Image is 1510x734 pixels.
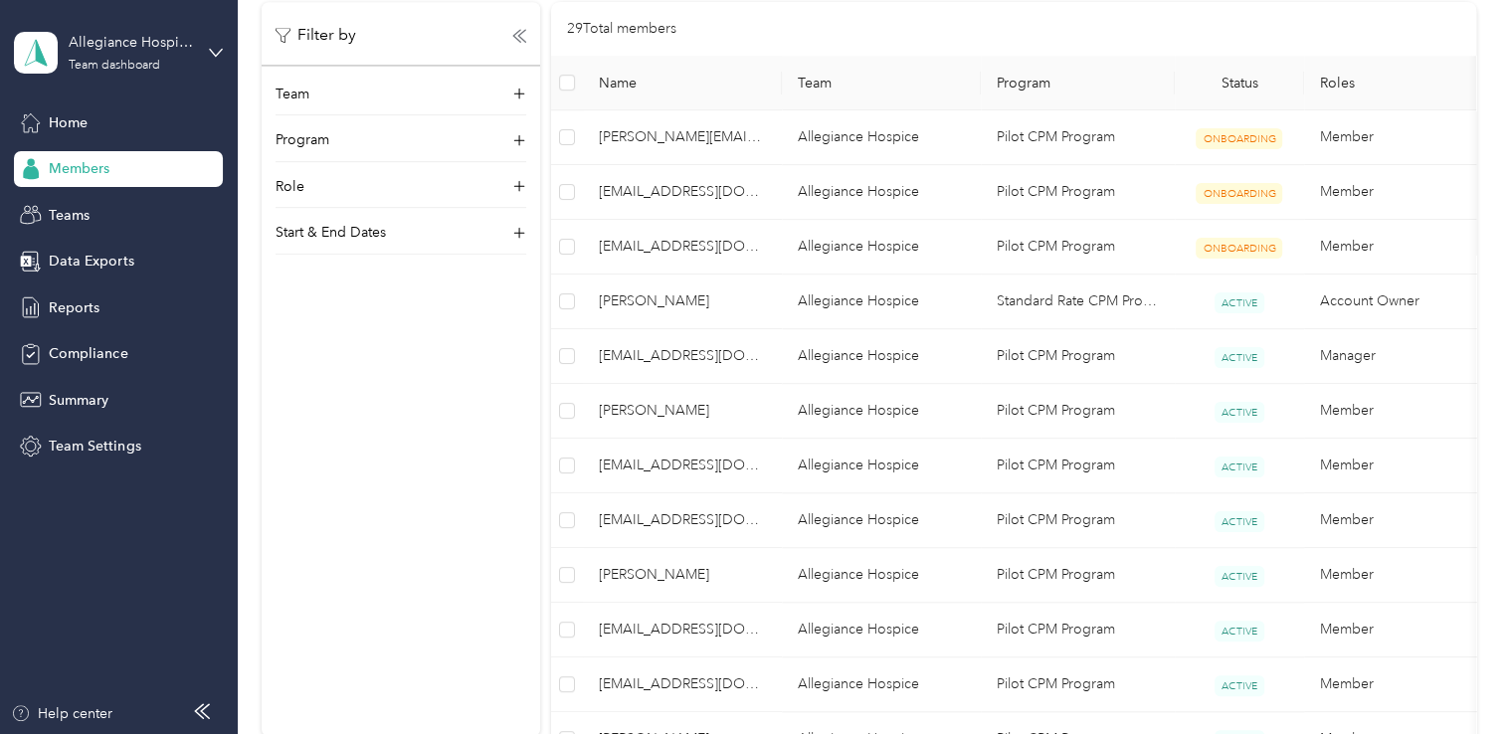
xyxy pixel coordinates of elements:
[981,220,1175,275] td: Pilot CPM Program
[1304,439,1503,493] td: Member
[782,548,981,603] td: Allegiance Hospice
[1196,128,1282,149] span: ONBOARDING
[981,275,1175,329] td: Standard Rate CPM Program
[981,165,1175,220] td: Pilot CPM Program
[981,110,1175,165] td: Pilot CPM Program
[49,343,127,364] span: Compliance
[1304,220,1503,275] td: Member
[1304,493,1503,548] td: Member
[583,548,782,603] td: Jessica Bentley
[599,126,766,148] span: [PERSON_NAME][EMAIL_ADDRESS][DOMAIN_NAME]
[599,75,766,92] span: Name
[1215,566,1264,587] span: ACTIVE
[1304,275,1503,329] td: Account Owner
[599,619,766,641] span: [EMAIL_ADDRESS][DOMAIN_NAME]
[782,493,981,548] td: Allegiance Hospice
[583,275,782,329] td: Ranjish Pillai
[1399,623,1510,734] iframe: Everlance-gr Chat Button Frame
[599,400,766,422] span: [PERSON_NAME]
[782,56,981,110] th: Team
[69,60,160,72] div: Team dashboard
[1215,347,1264,368] span: ACTIVE
[599,564,766,586] span: [PERSON_NAME]
[1215,621,1264,642] span: ACTIVE
[782,275,981,329] td: Allegiance Hospice
[782,165,981,220] td: Allegiance Hospice
[1304,384,1503,439] td: Member
[981,439,1175,493] td: Pilot CPM Program
[599,290,766,312] span: [PERSON_NAME]
[1175,110,1304,165] td: ONBOARDING
[599,509,766,531] span: [EMAIL_ADDRESS][DOMAIN_NAME]
[49,436,140,457] span: Team Settings
[567,18,676,40] p: 29 Total members
[276,176,304,197] p: Role
[69,32,193,53] div: Allegiance Hospice
[981,56,1175,110] th: Program
[49,390,108,411] span: Summary
[1196,238,1282,259] span: ONBOARDING
[1215,511,1264,532] span: ACTIVE
[583,439,782,493] td: hannahallen2262019@gmail.com
[1304,329,1503,384] td: Manager
[11,703,112,724] button: Help center
[981,384,1175,439] td: Pilot CPM Program
[583,657,782,712] td: ulysseslongoria@aol.com
[782,220,981,275] td: Allegiance Hospice
[782,384,981,439] td: Allegiance Hospice
[583,384,782,439] td: Jasmine Hall
[1304,603,1503,657] td: Member
[49,112,88,133] span: Home
[782,110,981,165] td: Allegiance Hospice
[1304,110,1503,165] td: Member
[276,129,329,150] p: Program
[1215,457,1264,477] span: ACTIVE
[583,603,782,657] td: bvlnddc5yrs@gmail.com
[583,329,782,384] td: crystal@allegiancehospice.com (You)
[276,23,356,48] p: Filter by
[1175,220,1304,275] td: ONBOARDING
[1175,165,1304,220] td: ONBOARDING
[49,205,90,226] span: Teams
[782,439,981,493] td: Allegiance Hospice
[981,329,1175,384] td: Pilot CPM Program
[782,329,981,384] td: Allegiance Hospice
[49,297,99,318] span: Reports
[1215,675,1264,696] span: ACTIVE
[599,673,766,695] span: [EMAIL_ADDRESS][DOMAIN_NAME]
[1304,548,1503,603] td: Member
[1175,56,1304,110] th: Status
[583,56,782,110] th: Name
[49,251,133,272] span: Data Exports
[782,657,981,712] td: Allegiance Hospice
[583,110,782,165] td: laural@allegiancehospice.com
[599,181,766,203] span: [EMAIL_ADDRESS][DOMAIN_NAME]
[583,165,782,220] td: lookitssang@gmail.com
[599,455,766,476] span: [EMAIL_ADDRESS][DOMAIN_NAME]
[782,603,981,657] td: Allegiance Hospice
[599,236,766,258] span: [EMAIL_ADDRESS][DOMAIN_NAME]
[981,657,1175,712] td: Pilot CPM Program
[981,548,1175,603] td: Pilot CPM Program
[583,493,782,548] td: scottbabyjo@yahoo.com
[1304,165,1503,220] td: Member
[981,603,1175,657] td: Pilot CPM Program
[599,345,766,367] span: [EMAIL_ADDRESS][DOMAIN_NAME] (You)
[1304,657,1503,712] td: Member
[1196,183,1282,204] span: ONBOARDING
[276,84,309,104] p: Team
[981,493,1175,548] td: Pilot CPM Program
[1215,402,1264,423] span: ACTIVE
[583,220,782,275] td: nayrisha@allegiancehospice.com
[1304,56,1503,110] th: Roles
[49,158,109,179] span: Members
[1215,292,1264,313] span: ACTIVE
[276,222,386,243] p: Start & End Dates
